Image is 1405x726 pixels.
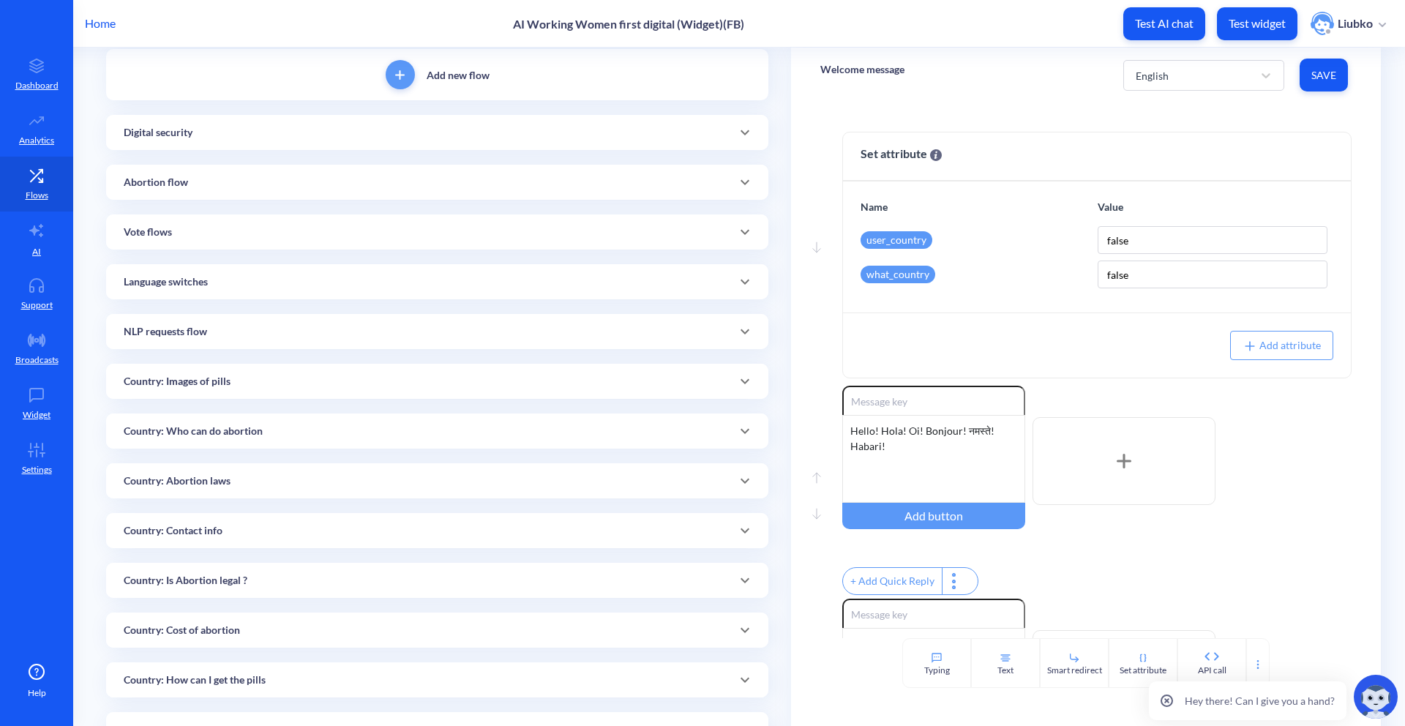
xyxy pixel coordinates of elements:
img: copilot-icon.svg [1354,675,1398,719]
input: Message key [842,599,1025,628]
button: Save [1300,59,1348,91]
div: Add button [842,503,1025,529]
p: Country: Contact info [124,523,222,539]
div: Smart redirect [1047,664,1102,677]
div: Country: How can I get the pills [106,662,768,697]
div: + Add Quick Reply [843,568,942,594]
p: Digital security [124,125,192,141]
div: Set attribute [1120,664,1166,677]
div: Text [997,664,1014,677]
p: Language switches [124,274,208,290]
div: user_country [861,231,932,249]
div: Country: Cost of abortion [106,613,768,648]
p: AI Working Women first digital (Widget)(FB) [513,17,744,31]
input: Message key [842,386,1025,415]
p: Hey there! Can I give you a hand? [1185,693,1335,708]
button: Test AI chat [1123,7,1205,40]
div: Country: Contact info [106,513,768,548]
p: Add new flow [427,67,490,83]
p: Widget [23,408,50,422]
p: Value [1098,199,1327,214]
span: Set attribute [861,145,942,162]
p: NLP requests flow [124,324,207,340]
p: Welcome message [820,62,904,77]
div: Country: Abortion laws [106,463,768,498]
p: Country: How can I get the pills [124,673,266,688]
p: Vote flows [124,225,172,240]
div: Abortion flow [106,165,768,200]
p: Test AI chat [1135,16,1194,31]
span: Help [28,686,46,700]
p: Support [21,299,53,312]
div: Country: Is Abortion legal ? [106,563,768,598]
p: Country: Who can do abortion [124,424,263,439]
div: Language switches [106,264,768,299]
p: Country: Cost of abortion [124,623,240,638]
span: Save [1311,68,1336,83]
button: user photoLiubko [1303,10,1393,37]
p: Analytics [19,134,54,147]
button: add [386,60,415,89]
p: Flows [26,189,48,202]
p: Name [861,199,1090,214]
span: Add attribute [1243,339,1321,351]
div: API call [1198,664,1226,677]
div: Typing [924,664,950,677]
p: Home [85,15,116,32]
p: Dashboard [15,79,59,92]
p: Country: Images of pills [124,374,231,389]
div: Country: Who can do abortion [106,413,768,449]
p: Settings [22,463,52,476]
p: Broadcasts [15,353,59,367]
p: Liubko [1338,15,1373,31]
div: what_country [861,266,935,283]
button: Test widget [1217,7,1297,40]
p: Country: Abortion laws [124,474,231,489]
div: Country: Images of pills [106,364,768,399]
p: AI [32,245,41,258]
input: none [1098,261,1327,288]
div: Digital security [106,115,768,150]
img: user photo [1311,12,1334,35]
p: Abortion flow [124,175,188,190]
div: Vote flows [106,214,768,250]
div: Hello! Hola! Oi! Bonjour! नमस्ते! Habari! [842,415,1025,503]
p: Country: Is Abortion legal ? [124,573,247,588]
div: I'm Ally, your support chatbot for abortion with pills. Which language do you prefer? Soy Ally, t... [842,628,1025,716]
div: English [1136,67,1169,83]
p: Test widget [1229,16,1286,31]
input: none [1098,226,1327,254]
div: NLP requests flow [106,314,768,349]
